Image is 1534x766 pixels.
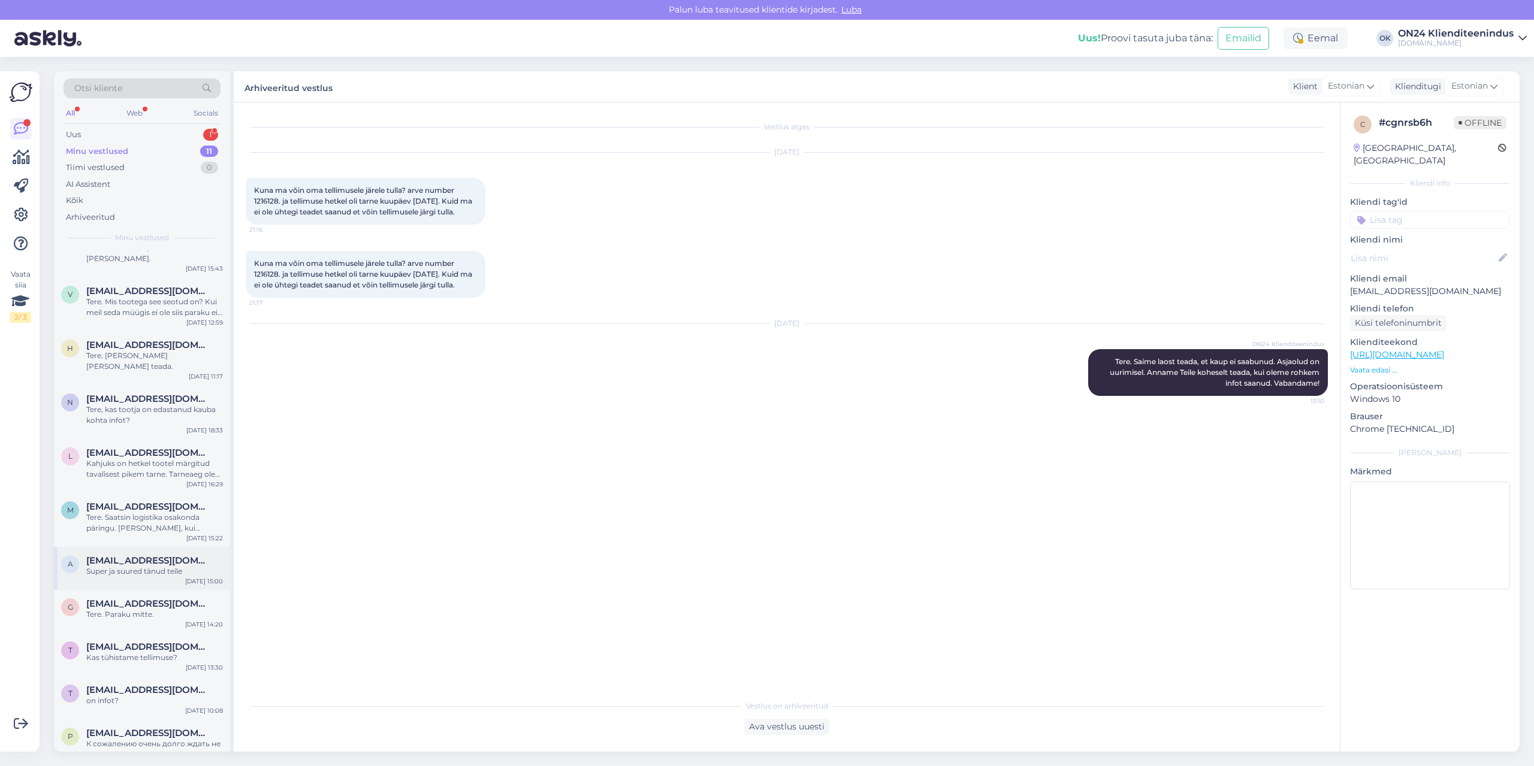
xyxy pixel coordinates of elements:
span: Offline [1454,116,1506,129]
div: Tiimi vestlused [66,162,125,174]
span: Minu vestlused [115,232,169,243]
div: [DATE] 10:08 [185,706,223,715]
div: [DATE] 12:59 [186,318,223,327]
p: Operatsioonisüsteem [1350,380,1510,393]
div: Minu vestlused [66,146,128,158]
label: Arhiveeritud vestlus [244,78,333,95]
span: n [67,398,73,407]
div: [DATE] 11:17 [189,372,223,381]
div: Kahjuks on hetkel tootel märgitud tavalisest pikem tarne. Tarneaeg oleks jaanuaris. [PERSON_NAME]... [86,458,223,480]
div: Vestlus algas [246,122,1328,132]
span: annely.karu@mail.ee [86,555,211,566]
div: Kliendi info [1350,178,1510,189]
div: Tere. [PERSON_NAME] [PERSON_NAME] teada. [86,350,223,372]
span: l [68,452,73,461]
span: P [68,732,73,741]
span: Estonian [1328,80,1364,93]
p: Klienditeekond [1350,336,1510,349]
div: Aitäh! Teen eraldi, siis on [PERSON_NAME]. [86,243,223,264]
div: Tere, kas tootja on edastanud kauba kohta infot? [86,404,223,426]
div: [DATE] 16:29 [186,480,223,489]
div: [DATE] 18:33 [186,426,223,435]
div: Tere. Saatsin logistika osakonda päringu. [PERSON_NAME], kui saabub vastus. [86,512,223,534]
span: Estonian [1451,80,1488,93]
p: Windows 10 [1350,393,1510,405]
div: All [64,105,77,121]
span: m [67,505,74,514]
div: Eemal [1284,28,1348,49]
div: Tere. Mis tootega see seotud on? Kui meil seda müügis ei ole siis paraku ei ole pakkuda ka varuosa. [86,296,223,318]
div: # cgnrsb6h [1379,116,1454,130]
div: 1 [203,129,218,141]
span: Kuna ma võin oma tellimusele järele tulla? arve number 1216128. ja tellimuse hetkel oli tarne kuu... [254,259,474,289]
span: Luba [838,4,865,15]
div: Kas tühistame tellimuse? [86,652,223,663]
a: ON24 Klienditeenindus[DOMAIN_NAME] [1398,29,1527,48]
p: Kliendi tag'id [1350,196,1510,208]
span: 21:17 [249,298,294,307]
span: 13:10 [1279,396,1324,405]
div: AI Assistent [66,178,110,190]
p: Kliendi nimi [1350,234,1510,246]
div: Web [124,105,145,121]
span: mennuke85@gmail.com [86,501,211,512]
span: ON24 Klienditeenindus [1252,340,1324,349]
div: Tere. Paraku mitte. [86,609,223,620]
span: Kuna ma võin oma tellimusele järele tulla? arve number 1216128. ja tellimuse hetkel oli tarne kuu... [254,186,474,216]
div: [DATE] 14:20 [185,620,223,629]
div: Ava vestlus uuesti [744,719,829,735]
button: Emailid [1218,27,1269,50]
span: liisa2201@gmail.com [86,447,211,458]
span: Tere. Saime laost teada, et kaup ei saabunud. Asjaolud on uurimisel. Anname Teile koheselt teada,... [1110,357,1321,387]
p: Kliendi telefon [1350,302,1510,315]
a: [URL][DOMAIN_NAME] [1350,349,1444,360]
div: 11 [200,146,218,158]
div: Klienditugi [1390,80,1441,93]
span: Otsi kliente [74,82,122,95]
div: Arhiveeritud [66,211,115,223]
span: V [68,290,73,299]
div: Socials [191,105,221,121]
input: Lisa nimi [1351,252,1496,265]
div: Vaata siia [10,269,31,323]
p: Brauser [1350,410,1510,423]
div: Proovi tasuta juba täna: [1078,31,1213,46]
div: [DATE] 15:22 [186,534,223,543]
div: Super ja suured tänud teile [86,566,223,577]
span: hannamarievabaoja@hotmail.com [86,340,211,350]
div: Uus [66,129,81,141]
div: ON24 Klienditeenindus [1398,29,1514,38]
div: [DOMAIN_NAME] [1398,38,1514,48]
p: [EMAIL_ADDRESS][DOMAIN_NAME] [1350,285,1510,298]
span: a [68,559,73,568]
div: Klient [1288,80,1318,93]
span: t [68,689,73,698]
div: К сожалению очень долго ждать не могу. Пришлите пожалуйста ответ на почте [EMAIL_ADDRESS][DOMAIN_... [86,738,223,760]
div: [DATE] 13:30 [186,663,223,672]
div: Küsi telefoninumbrit [1350,315,1447,331]
div: [GEOGRAPHIC_DATA], [GEOGRAPHIC_DATA] [1354,142,1498,167]
div: [PERSON_NAME] [1350,447,1510,458]
span: c [1360,120,1366,129]
div: [DATE] [246,147,1328,158]
p: Kliendi email [1350,273,1510,285]
span: toomas.raist@gmail.com [86,641,211,652]
span: h [67,344,73,353]
span: nele.mandla@gmail.com [86,393,211,404]
p: Märkmed [1350,465,1510,478]
p: Vaata edasi ... [1350,365,1510,376]
p: Chrome [TECHNICAL_ID] [1350,423,1510,435]
div: OK [1376,30,1393,47]
img: Askly Logo [10,81,32,104]
span: t [68,646,73,655]
span: Vestlus on arhiveeritud [746,701,828,711]
span: Velly.mand@mail.ee [86,286,211,296]
span: grosselisabeth16@gmail.com [86,598,211,609]
div: [DATE] 15:00 [185,577,223,586]
div: Kõik [66,195,83,207]
div: 0 [201,162,218,174]
div: 2 / 3 [10,312,31,323]
div: [DATE] 15:43 [186,264,223,273]
span: Pavelumb@gmail.com [86,728,211,738]
div: [DATE] [246,318,1328,329]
